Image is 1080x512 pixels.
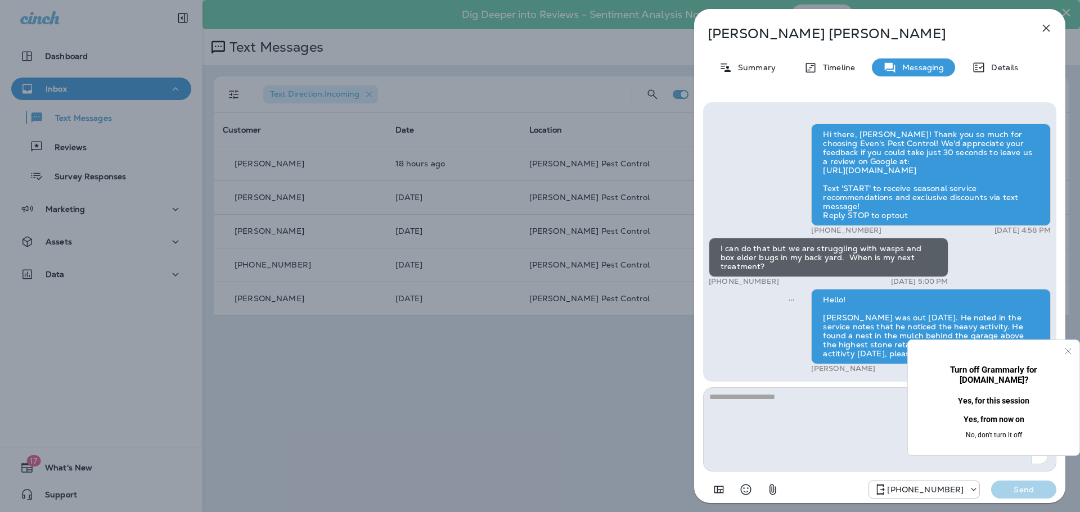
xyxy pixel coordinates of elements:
div: I can do that but we are struggling with wasps and box elder bugs in my back yard. When is my nex... [709,238,948,277]
p: Details [985,63,1018,72]
p: [PERSON_NAME] [PERSON_NAME] [708,26,1015,42]
p: [DATE] 5:00 PM [891,277,948,286]
p: [PHONE_NUMBER] [811,226,881,235]
p: Timeline [817,63,855,72]
p: [DATE] 4:58 PM [994,226,1051,235]
button: Select an emoji [735,478,757,501]
p: Summary [732,63,776,72]
p: [PHONE_NUMBER] [887,485,964,494]
p: [PHONE_NUMBER] [709,277,779,286]
p: [PERSON_NAME] [811,364,875,373]
span: Sent [789,294,794,304]
div: +1 (920) 547-9226 [869,483,979,496]
textarea: To enrich screen reader interactions, please activate Accessibility in Grammarly extension settings [703,387,1056,472]
p: Messaging [897,63,944,72]
button: Add in a premade template [708,478,730,501]
div: Hello! [PERSON_NAME] was out [DATE]. He noted in the service notes that he noticed the heavy acti... [811,289,1051,364]
div: Hi there, [PERSON_NAME]! Thank you so much for choosing Even's Pest Control! We'd appreciate your... [811,124,1051,226]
